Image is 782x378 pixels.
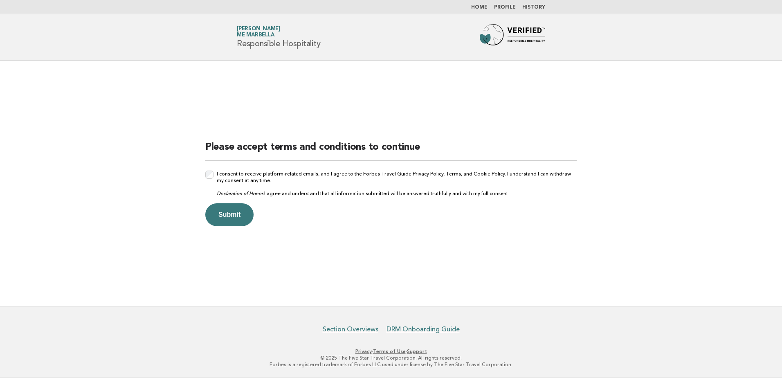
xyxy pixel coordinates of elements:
a: History [522,5,545,10]
a: Support [407,349,427,354]
img: Forbes Travel Guide [480,24,545,50]
a: [PERSON_NAME]ME Marbella [237,26,280,38]
p: · · [141,348,641,355]
h2: Please accept terms and conditions to continue [205,141,577,161]
p: © 2025 The Five Star Travel Corporation. All rights reserved. [141,355,641,361]
h1: Responsible Hospitality [237,27,320,48]
span: ME Marbella [237,33,274,38]
em: Declaration of Honor: [217,191,264,196]
a: Profile [494,5,516,10]
p: Forbes is a registered trademark of Forbes LLC used under license by The Five Star Travel Corpora... [141,361,641,368]
a: Terms of Use [373,349,406,354]
a: Privacy [355,349,372,354]
label: I consent to receive platform-related emails, and I agree to the Forbes Travel Guide Privacy Poli... [217,171,577,197]
a: Home [471,5,488,10]
a: DRM Onboarding Guide [387,325,460,333]
a: Section Overviews [323,325,378,333]
button: Submit [205,203,254,226]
